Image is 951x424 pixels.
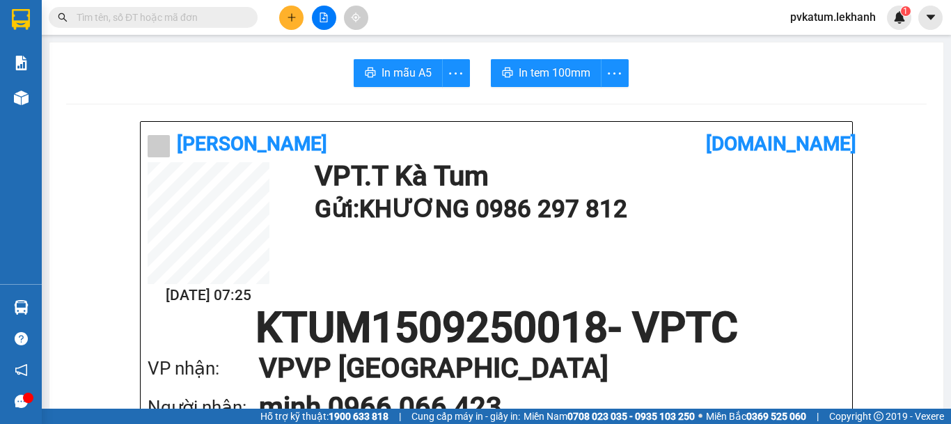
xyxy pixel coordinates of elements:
[442,59,470,87] button: more
[279,6,304,30] button: plus
[312,6,336,30] button: file-add
[77,10,241,25] input: Tìm tên, số ĐT hoặc mã đơn
[315,190,838,228] h1: Gửi: KHƯƠNG 0986 297 812
[259,349,817,388] h1: VP VP [GEOGRAPHIC_DATA]
[491,59,602,87] button: printerIn tem 100mm
[177,132,327,155] b: [PERSON_NAME]
[15,395,28,408] span: message
[502,67,513,80] span: printer
[351,13,361,22] span: aim
[260,409,388,424] span: Hỗ trợ kỹ thuật:
[903,6,908,16] span: 1
[287,13,297,22] span: plus
[706,132,856,155] b: [DOMAIN_NAME]
[354,59,443,87] button: printerIn mẫu A5
[15,332,28,345] span: question-circle
[443,65,469,82] span: more
[15,363,28,377] span: notification
[698,414,702,419] span: ⚪️
[14,56,29,70] img: solution-icon
[918,6,943,30] button: caret-down
[901,6,911,16] sup: 1
[148,284,269,307] h2: [DATE] 07:25
[365,67,376,80] span: printer
[14,91,29,105] img: warehouse-icon
[524,409,695,424] span: Miền Nam
[706,409,806,424] span: Miền Bắc
[519,64,590,81] span: In tem 100mm
[319,13,329,22] span: file-add
[399,409,401,424] span: |
[329,411,388,422] strong: 1900 633 818
[14,300,29,315] img: warehouse-icon
[925,11,937,24] span: caret-down
[874,411,883,421] span: copyright
[817,409,819,424] span: |
[12,9,30,30] img: logo-vxr
[148,393,259,422] div: Người nhận:
[344,6,368,30] button: aim
[567,411,695,422] strong: 0708 023 035 - 0935 103 250
[601,59,629,87] button: more
[602,65,628,82] span: more
[58,13,68,22] span: search
[315,162,838,190] h1: VP T.T Kà Tum
[893,11,906,24] img: icon-new-feature
[148,307,845,349] h1: KTUM1509250018 - VPTC
[382,64,432,81] span: In mẫu A5
[779,8,887,26] span: pvkatum.lekhanh
[746,411,806,422] strong: 0369 525 060
[148,354,259,383] div: VP nhận:
[411,409,520,424] span: Cung cấp máy in - giấy in:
